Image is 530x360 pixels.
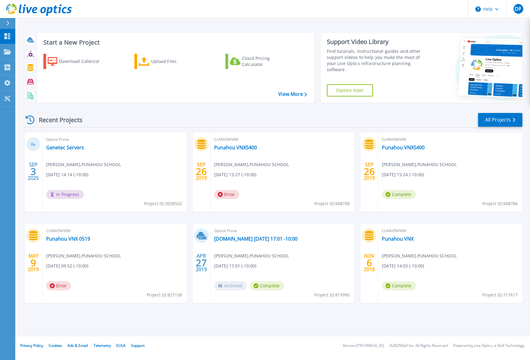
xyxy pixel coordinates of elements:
span: Error [46,281,71,290]
span: [PERSON_NAME] , PUNAHOU SCHOOL [46,161,121,168]
a: [DOMAIN_NAME] [DATE] 17:01 -10:00 [214,236,298,242]
span: [DATE] 15:27 (-10:00) [214,171,256,178]
div: MAY 2019 [27,252,39,274]
span: Complete [382,190,416,199]
span: Complete [250,281,284,290]
span: Project ID: 3038502 [144,200,182,207]
div: Upload Files [151,55,200,67]
span: Optical Prime [214,227,351,234]
span: Project ID: 908788 [314,200,350,207]
li: Powered by Live Optics, a Dell Technology [453,344,525,348]
span: CLARiiON/VNX [382,227,519,234]
a: View More [278,91,307,97]
li: Version: [TECHNICAL_ID] [343,344,384,348]
a: Cookies [49,343,62,348]
span: Complete [382,281,416,290]
span: [DATE] 09:52 (-10:00) [46,263,88,269]
span: Error [214,190,239,199]
div: Support Video Library [327,38,429,46]
span: [DATE] 14:03 (-10:00) [382,263,424,269]
span: Project ID: 908786 [482,200,518,207]
a: Genetec Servers [46,144,84,151]
span: [DATE] 14:14 (-10:00) [46,171,88,178]
a: Punahou VNX [382,236,414,242]
li: © 2025 Dell Inc. All Rights Reserved [389,344,448,348]
div: Find tutorials, instructional guides and other support videos to help you make the most of your L... [327,48,429,73]
div: SEP 2019 [364,160,375,183]
div: SEP 2025 [27,160,39,183]
span: 26 [364,169,375,174]
span: Project ID: 819995 [314,292,350,298]
a: Download Collector [43,54,111,69]
span: [DATE] 15:24 (-10:00) [382,171,424,178]
h3: Start a New Project [43,39,307,46]
span: [PERSON_NAME] , PUNAHOU SCHOOL [382,161,457,168]
a: Punahou VNX5400 [382,144,425,151]
div: SEP 2019 [196,160,207,183]
span: % [33,143,35,146]
a: Cloud Pricing Calculator [225,54,294,69]
span: 27 [196,260,207,265]
a: Support [131,343,144,348]
span: Project ID: 717617 [482,292,518,298]
span: 9 [31,260,36,265]
span: 6 [367,260,372,265]
a: Punahou VNX 0519 [46,236,90,242]
div: NOV 2018 [364,252,375,274]
a: Explore Now! [327,84,373,96]
span: 3 [31,169,36,174]
div: Download Collector [59,55,108,67]
span: CLARiiON/VNX [214,136,351,143]
a: Ads & Email [68,343,88,348]
h3: 0 [26,141,41,148]
a: Telemetry [93,343,111,348]
a: Upload Files [134,54,203,69]
span: CLARiiON/VNX [46,227,183,234]
span: DP [515,6,521,11]
div: Cloud Pricing Calculator [242,55,291,67]
span: In Progress [46,190,84,199]
div: APR 2019 [196,252,207,274]
span: [PERSON_NAME] , PUNAHOU SCHOOL [46,253,121,259]
a: Punahou VNX5400 [214,144,257,151]
span: [PERSON_NAME] , PUNAHOU SCHOOL [382,253,457,259]
span: Project ID: 827158 [147,292,182,298]
span: CLARiiON/VNX [382,136,519,143]
span: [PERSON_NAME] , PUNAHOU SCHOOL [214,253,289,259]
div: Recent Projects [24,112,91,127]
span: Optical Prime [46,136,183,143]
span: [PERSON_NAME] , PUNAHOU SCHOOL [214,161,289,168]
a: All Projects [478,113,522,127]
a: EULA [116,343,126,348]
span: [DATE] 17:01 (-10:00) [214,263,256,269]
span: Archived [214,281,247,290]
span: 26 [196,169,207,174]
a: Privacy Policy [20,343,43,348]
